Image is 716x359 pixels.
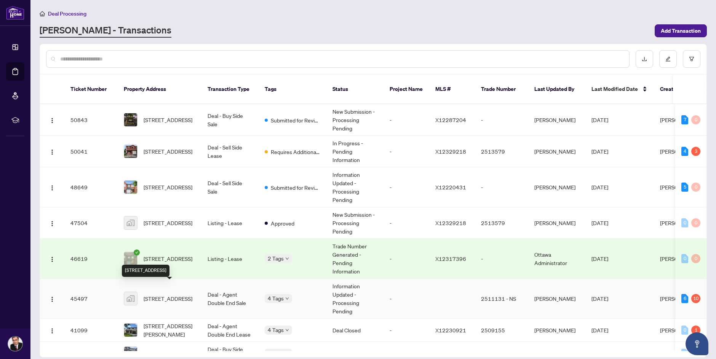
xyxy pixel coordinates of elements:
td: - [384,104,429,136]
span: X12210598 [435,350,466,357]
div: 4 [681,147,688,156]
th: Trade Number [475,75,528,104]
span: X12329218 [435,148,466,155]
td: New Submission - Processing Pending [326,104,384,136]
img: Logo [49,296,55,302]
div: 5 [681,183,688,192]
span: download [642,56,647,62]
td: 45497 [64,279,118,319]
td: 50041 [64,136,118,167]
img: thumbnail-img [124,181,137,194]
td: 46619 [64,239,118,279]
td: Listing - Lease [201,239,259,279]
img: Logo [49,118,55,124]
td: Deal - Buy Side Sale [201,104,259,136]
th: Last Updated By [528,75,585,104]
span: Submitted for Review [271,183,320,192]
span: [STREET_ADDRESS] [144,116,192,124]
span: [PERSON_NAME] [660,148,701,155]
td: [PERSON_NAME] [528,104,585,136]
td: Deal - Sell Side Lease [201,136,259,167]
td: Information Updated - Processing Pending [326,167,384,207]
img: Logo [49,221,55,227]
span: [DATE] [591,350,608,357]
button: filter [683,50,700,68]
span: [PERSON_NAME] [660,116,701,123]
td: [PERSON_NAME] [528,167,585,207]
span: X12317396 [435,255,466,262]
img: thumbnail-img [124,324,137,337]
span: X12230921 [435,327,466,334]
span: [DATE] [591,219,608,226]
button: Logo [46,145,58,157]
td: - [384,319,429,342]
td: Trade Number Generated - Pending Information [326,239,384,279]
span: [STREET_ADDRESS] [144,349,192,357]
span: [DATE] [591,184,608,191]
td: [PERSON_NAME] [528,136,585,167]
span: X12220431 [435,184,466,191]
td: Deal Closed [326,319,384,342]
button: Logo [46,217,58,229]
td: Listing - Lease [201,207,259,239]
img: Profile Icon [8,337,22,351]
img: Logo [49,149,55,155]
div: [STREET_ADDRESS] [122,265,169,277]
span: [DATE] [591,327,608,334]
td: [PERSON_NAME] [528,279,585,319]
button: Logo [46,292,58,305]
div: 0 [681,218,688,227]
button: Add Transaction [655,24,707,37]
td: Deal - Agent Double End Sale [201,279,259,319]
button: Logo [46,324,58,336]
span: [PERSON_NAME] [660,350,701,357]
span: filter [689,56,694,62]
td: Information Updated - Processing Pending [326,279,384,319]
span: [PERSON_NAME] [660,219,701,226]
span: home [40,11,45,16]
div: 0 [691,183,700,192]
span: down [285,257,289,261]
span: 2 Tags [268,254,284,263]
td: Deal - Agent Double End Lease [201,319,259,342]
span: 4 Tags [268,294,284,303]
div: 0 [681,326,688,335]
span: edit [665,56,671,62]
span: Requires Additional Docs [271,148,320,156]
img: thumbnail-img [124,113,137,126]
th: Last Modified Date [585,75,654,104]
td: - [475,167,528,207]
th: Project Name [384,75,429,104]
div: 0 [691,115,700,124]
img: Logo [49,256,55,262]
span: 4 Tags [268,326,284,334]
img: thumbnail-img [124,252,137,265]
td: - [475,104,528,136]
span: Add Transaction [661,25,701,37]
div: 6 [681,294,688,303]
a: [PERSON_NAME] - Transactions [40,24,171,38]
td: - [384,239,429,279]
div: 3 [691,147,700,156]
span: [DATE] [591,295,608,302]
td: - [384,167,429,207]
td: 2513579 [475,207,528,239]
td: [PERSON_NAME] [528,319,585,342]
img: thumbnail-img [124,145,137,158]
span: [DATE] [591,255,608,262]
td: 48649 [64,167,118,207]
td: Ottawa Administrator [528,239,585,279]
span: [PERSON_NAME] [660,295,701,302]
td: - [384,136,429,167]
span: down [285,297,289,300]
img: thumbnail-img [124,292,137,305]
td: - [475,239,528,279]
span: Last Modified Date [591,85,638,93]
td: - [384,207,429,239]
span: [STREET_ADDRESS][PERSON_NAME] [144,322,195,338]
button: Open asap [686,332,708,355]
img: thumbnail-img [124,216,137,229]
th: Ticket Number [64,75,118,104]
span: [STREET_ADDRESS] [144,294,192,303]
button: Logo [46,253,58,265]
